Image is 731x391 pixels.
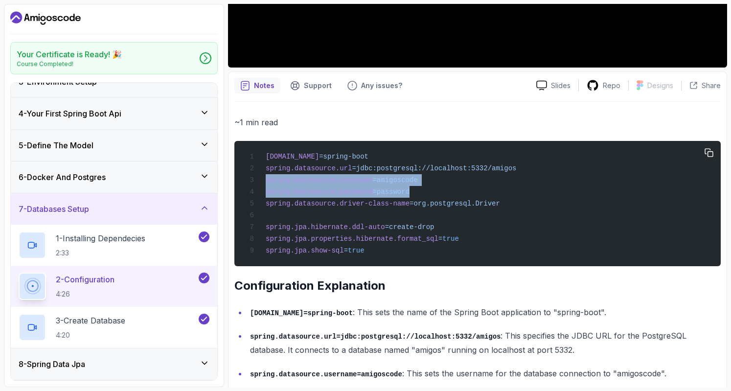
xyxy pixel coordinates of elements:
[579,79,628,92] a: Repo
[702,81,721,91] p: Share
[266,200,410,207] span: spring.datasource.driver-class-name
[348,247,365,254] span: true
[266,247,344,254] span: spring.jpa.show-sql
[19,171,106,183] h3: 6 - Docker And Postgres
[11,130,217,161] button: 5-Define The Model
[266,223,385,231] span: spring.jpa.hibernate.ddl-auto
[56,289,114,299] p: 4:26
[361,81,402,91] p: Any issues?
[17,48,122,60] h2: Your Certificate is Ready! 🎉
[266,235,438,243] span: spring.jpa.properties.hibernate.format_sql
[410,200,500,207] span: =org.postgresql.Driver
[19,314,209,341] button: 3-Create Database4:20
[250,329,721,357] p: : This specifies the JDBC URL for the PostgreSQL database. It connects to a database named "amigo...
[385,223,434,231] span: =create-drop
[344,247,348,254] span: =
[19,139,93,151] h3: 5 - Define The Model
[647,81,673,91] p: Designs
[56,315,125,326] p: 3 - Create Database
[19,203,89,215] h3: 7 - Databases Setup
[603,81,620,91] p: Repo
[234,115,721,129] p: ~1 min read
[56,274,114,285] p: 2 - Configuration
[10,42,218,74] a: Your Certificate is Ready! 🎉Course Completed!
[11,348,217,380] button: 8-Spring Data Jpa
[551,81,571,91] p: Slides
[266,164,352,172] span: spring.datasource.url
[11,161,217,193] button: 6-Docker And Postgres
[10,10,81,26] a: Dashboard
[250,305,721,320] p: : This sets the name of the Spring Boot application to "spring-boot".
[11,193,217,225] button: 7-Databases Setup
[681,81,721,91] button: Share
[528,80,578,91] a: Slides
[342,78,408,93] button: Feedback button
[352,164,516,172] span: =jdbc:postgresql://localhost:5332/amigos
[266,188,372,196] span: spring.datasource.password
[266,153,319,161] span: [DOMAIN_NAME]
[17,60,122,68] p: Course Completed!
[19,108,121,119] h3: 4 - Your First Spring Boot Api
[250,367,721,381] p: : This sets the username for the database connection to "amigoscode".
[250,333,501,341] code: spring.datasource.url=jdbc:postgresql://localhost:5332/amigos
[438,235,442,243] span: =
[304,81,332,91] p: Support
[19,231,209,259] button: 1-Installing Dependecies2:33
[19,273,209,300] button: 2-Configuration4:26
[19,358,85,370] h3: 8 - Spring Data Jpa
[319,153,368,161] span: =spring-boot
[284,78,338,93] button: Support button
[442,235,459,243] span: true
[11,98,217,129] button: 4-Your First Spring Boot Api
[250,370,402,378] code: spring.datasource.username=amigoscode
[372,176,417,184] span: =amigoscode
[266,176,372,184] span: spring.datasource.username
[56,248,145,258] p: 2:33
[56,232,145,244] p: 1 - Installing Dependecies
[234,78,280,93] button: notes button
[234,278,721,294] h2: Configuration Explanation
[250,309,353,317] code: [DOMAIN_NAME]=spring-boot
[254,81,274,91] p: Notes
[372,188,410,196] span: =password
[56,330,125,340] p: 4:20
